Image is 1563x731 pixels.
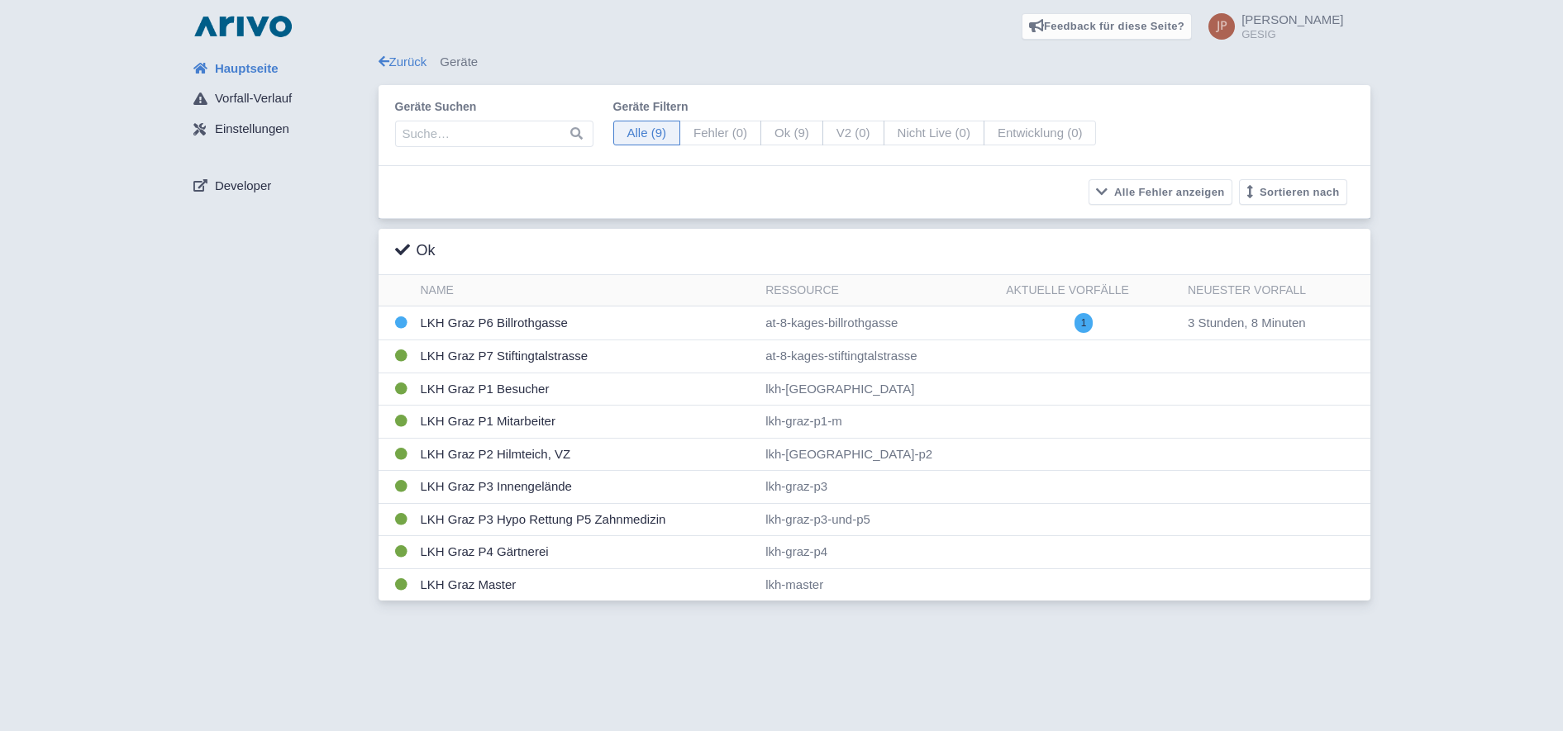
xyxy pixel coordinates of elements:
[414,471,760,504] td: LKH Graz P3 Innengelände
[215,120,289,139] span: Einstellungen
[395,242,436,260] h3: Ok
[379,55,427,69] a: Zurück
[1241,29,1343,40] small: GESIG
[414,568,760,600] td: LKH Graz Master
[215,177,271,196] span: Developer
[1089,179,1232,205] button: Alle Fehler anzeigen
[379,53,1370,72] div: Geräte
[1188,316,1306,330] span: 3 Stunden, 8 Minuten
[414,406,760,439] td: LKH Graz P1 Mitarbeiter
[215,59,279,78] span: Hauptseite
[414,340,760,373] td: LKH Graz P7 Stiftingtalstrasse
[414,275,760,306] th: Name
[613,98,1097,116] label: Geräte filtern
[215,89,292,108] span: Vorfall-Verlauf
[760,121,823,146] span: Ok (9)
[1022,13,1193,40] a: Feedback für diese Seite?
[414,438,760,471] td: LKH Graz P2 Hilmteich, VZ
[414,373,760,406] td: LKH Graz P1 Besucher
[1181,275,1370,306] th: Neuester Vorfall
[395,121,593,147] input: Suche…
[1198,13,1343,40] a: [PERSON_NAME] GESIG
[984,121,1097,146] span: Entwicklung (0)
[759,503,999,536] td: lkh-graz-p3-und-p5
[190,13,296,40] img: logo
[679,121,761,146] span: Fehler (0)
[884,121,984,146] span: Nicht Live (0)
[759,373,999,406] td: lkh-[GEOGRAPHIC_DATA]
[759,438,999,471] td: lkh-[GEOGRAPHIC_DATA]-p2
[759,275,999,306] th: Ressource
[414,503,760,536] td: LKH Graz P3 Hypo Rettung P5 Zahnmedizin
[759,471,999,504] td: lkh-graz-p3
[414,306,760,340] td: LKH Graz P6 Billrothgasse
[395,98,593,116] label: Geräte suchen
[180,170,379,202] a: Developer
[1241,12,1343,26] span: [PERSON_NAME]
[180,114,379,145] a: Einstellungen
[414,536,760,569] td: LKH Graz P4 Gärtnerei
[1239,179,1347,205] button: Sortieren nach
[613,121,681,146] span: Alle (9)
[759,406,999,439] td: lkh-graz-p1-m
[759,568,999,600] td: lkh-master
[180,53,379,84] a: Hauptseite
[822,121,884,146] span: V2 (0)
[759,306,999,340] td: at-8-kages-billrothgasse
[999,275,1181,306] th: Aktuelle Vorfälle
[180,83,379,115] a: Vorfall-Verlauf
[759,340,999,373] td: at-8-kages-stiftingtalstrasse
[1075,313,1094,333] span: 1
[759,536,999,569] td: lkh-graz-p4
